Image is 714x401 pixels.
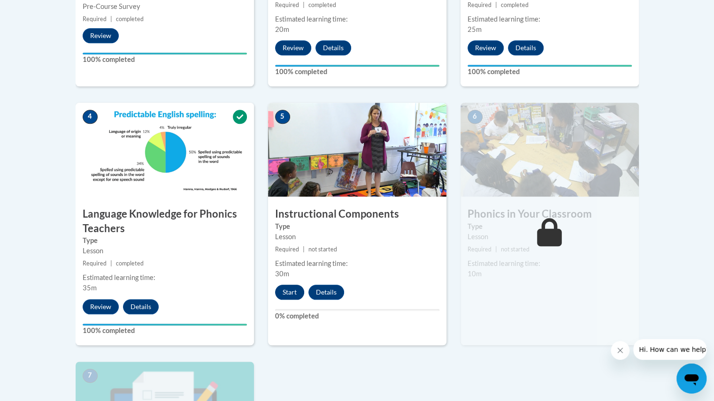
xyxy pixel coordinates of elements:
[123,299,159,314] button: Details
[468,221,632,232] label: Type
[275,25,289,33] span: 20m
[83,28,119,43] button: Review
[76,103,254,197] img: Course Image
[468,65,632,67] div: Your progress
[275,110,290,124] span: 5
[315,40,351,55] button: Details
[468,14,632,24] div: Estimated learning time:
[275,246,299,253] span: Required
[495,246,497,253] span: |
[83,110,98,124] span: 4
[633,339,706,360] iframe: Message from company
[676,363,706,393] iframe: Button to launch messaging window
[468,67,632,77] label: 100% completed
[83,260,107,267] span: Required
[468,25,482,33] span: 25m
[110,15,112,23] span: |
[468,258,632,269] div: Estimated learning time:
[611,341,630,360] iframe: Close message
[275,65,439,67] div: Your progress
[501,246,530,253] span: not started
[110,260,112,267] span: |
[468,110,483,124] span: 6
[83,246,247,256] div: Lesson
[83,284,97,292] span: 35m
[308,246,337,253] span: not started
[468,40,504,55] button: Review
[468,246,491,253] span: Required
[495,1,497,8] span: |
[508,40,544,55] button: Details
[83,54,247,65] label: 100% completed
[275,14,439,24] div: Estimated learning time:
[275,311,439,321] label: 0% completed
[6,7,76,14] span: Hi. How can we help?
[501,1,529,8] span: completed
[83,324,247,325] div: Your progress
[275,221,439,232] label: Type
[83,369,98,383] span: 7
[275,270,289,278] span: 30m
[116,260,144,267] span: completed
[83,235,247,246] label: Type
[303,246,305,253] span: |
[76,207,254,236] h3: Language Knowledge for Phonics Teachers
[275,285,304,300] button: Start
[308,285,344,300] button: Details
[308,1,336,8] span: completed
[303,1,305,8] span: |
[275,40,311,55] button: Review
[275,232,439,242] div: Lesson
[461,207,639,221] h3: Phonics in Your Classroom
[275,1,299,8] span: Required
[83,325,247,336] label: 100% completed
[83,299,119,314] button: Review
[268,207,446,221] h3: Instructional Components
[83,15,107,23] span: Required
[275,67,439,77] label: 100% completed
[83,272,247,283] div: Estimated learning time:
[116,15,144,23] span: completed
[268,103,446,197] img: Course Image
[461,103,639,197] img: Course Image
[83,53,247,54] div: Your progress
[468,232,632,242] div: Lesson
[468,270,482,278] span: 10m
[83,1,247,12] div: Pre-Course Survey
[275,258,439,269] div: Estimated learning time:
[468,1,491,8] span: Required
